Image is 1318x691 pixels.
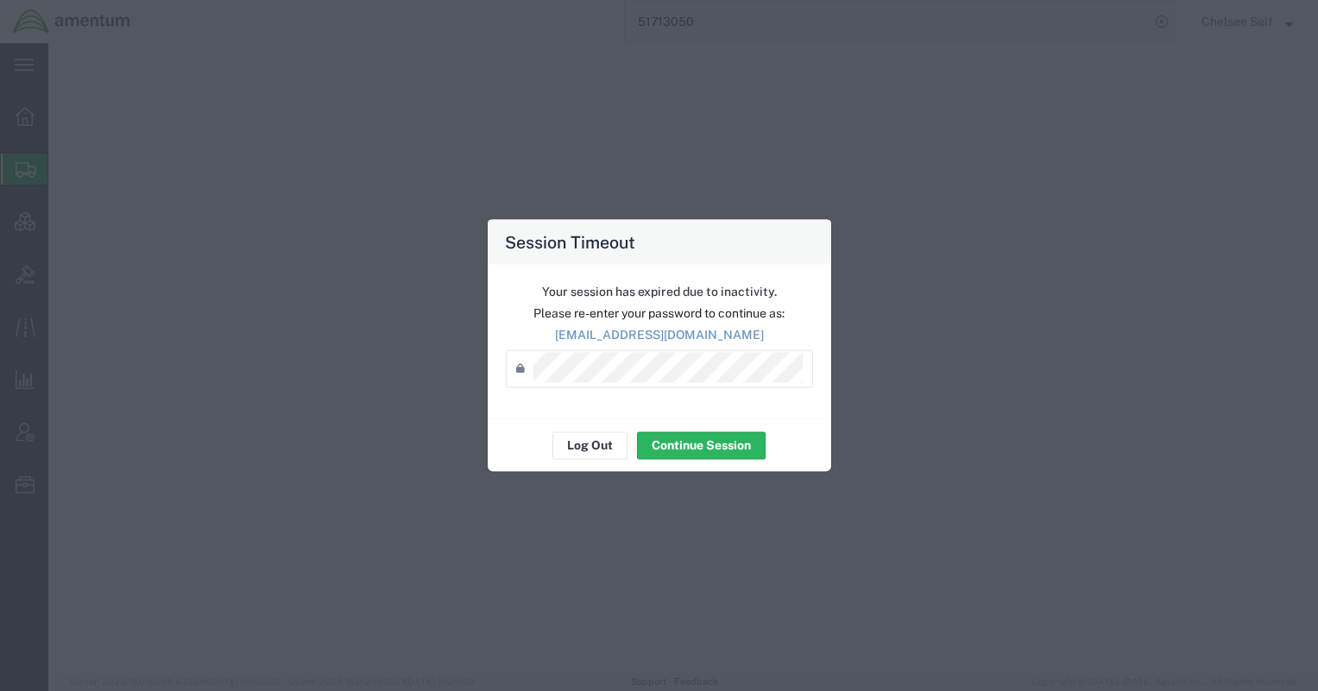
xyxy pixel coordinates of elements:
button: Continue Session [637,431,766,459]
h4: Session Timeout [505,229,635,254]
p: Please re-enter your password to continue as: [506,304,813,322]
p: [EMAIL_ADDRESS][DOMAIN_NAME] [506,325,813,343]
p: Your session has expired due to inactivity. [506,282,813,300]
button: Log Out [552,431,627,459]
